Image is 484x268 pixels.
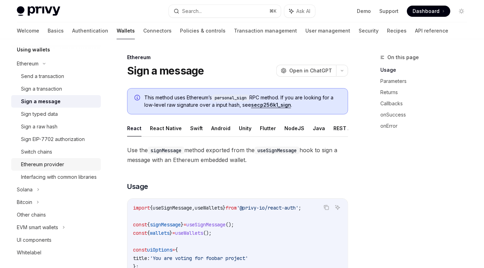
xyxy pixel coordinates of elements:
div: Sign typed data [21,110,58,118]
span: const [133,230,147,236]
button: React Native [150,120,182,136]
span: signMessage [150,221,181,228]
span: ⌘ K [269,8,277,14]
span: Dashboard [413,8,440,15]
a: Authentication [72,22,108,39]
a: Whitelabel [11,246,101,259]
div: Interfacing with common libraries [21,173,97,181]
a: Policies & controls [180,22,226,39]
span: { [175,247,178,253]
button: Search...⌘K [169,5,281,17]
button: Toggle dark mode [456,6,467,17]
svg: Info [134,95,141,102]
button: NodeJS [284,120,304,136]
a: Basics [48,22,64,39]
span: useSignMessage [186,221,226,228]
a: API reference [415,22,448,39]
div: Search... [182,7,202,15]
div: Whitelabel [17,248,41,257]
button: Ask AI [284,5,315,17]
a: Returns [380,87,473,98]
a: UI components [11,234,101,246]
div: Switch chains [21,148,52,156]
div: Sign a raw hash [21,122,57,131]
span: { [147,221,150,228]
span: On this page [387,53,419,62]
a: Support [379,8,399,15]
a: Parameters [380,76,473,87]
span: = [172,230,175,236]
button: Ask AI [333,203,342,212]
span: = [184,221,186,228]
a: Usage [380,64,473,76]
a: Recipes [387,22,407,39]
a: Security [359,22,379,39]
span: (); [203,230,212,236]
button: Unity [239,120,251,136]
button: Open in ChatGPT [276,65,336,77]
span: import [133,205,150,211]
a: Callbacks [380,98,473,109]
button: Swift [190,120,203,136]
h1: Sign a message [127,64,204,77]
span: 'You are voting for foobar project' [150,255,248,261]
span: } [223,205,226,211]
div: Sign EIP-7702 authorization [21,135,85,143]
a: Wallets [117,22,135,39]
span: title: [133,255,150,261]
a: Dashboard [407,6,450,17]
button: Java [313,120,325,136]
div: EVM smart wallets [17,223,58,232]
span: (); [226,221,234,228]
a: Sign a raw hash [11,120,101,133]
a: Switch chains [11,146,101,158]
button: Android [211,120,230,136]
img: light logo [17,6,60,16]
code: personal_sign [212,94,249,101]
span: const [133,247,147,253]
a: onError [380,120,473,132]
a: Sign a message [11,95,101,108]
a: Sign EIP-7702 authorization [11,133,101,146]
a: Other chains [11,209,101,221]
span: ; [298,205,301,211]
a: Connectors [143,22,172,39]
div: Sign a transaction [21,85,62,93]
span: Ask AI [296,8,310,15]
button: REST API [333,120,355,136]
span: { [147,230,150,236]
span: This method uses Ethereum’s RPC method. If you are looking for a low-level raw signature over a i... [144,94,341,108]
button: Copy the contents from the code block [322,203,331,212]
span: } [181,221,184,228]
div: UI components [17,236,51,244]
span: } [170,230,172,236]
span: useSignMessage [153,205,192,211]
span: Open in ChatGPT [289,67,332,74]
div: Other chains [17,211,46,219]
a: Interfacing with common libraries [11,171,101,183]
a: User management [305,22,350,39]
button: Flutter [260,120,276,136]
a: Welcome [17,22,39,39]
code: signMessage [148,147,184,154]
div: Ethereum [17,59,39,68]
span: wallets [150,230,170,236]
span: , [192,205,195,211]
code: useSignMessage [255,147,299,154]
a: secp256k1_sign [251,102,291,108]
div: Ethereum provider [21,160,64,169]
a: onSuccess [380,109,473,120]
div: Solana [17,185,33,194]
a: Sign a transaction [11,83,101,95]
span: from [226,205,237,211]
span: = [172,247,175,253]
span: uiOptions [147,247,172,253]
span: { [150,205,153,211]
a: Demo [357,8,371,15]
span: useWallets [175,230,203,236]
a: Send a transaction [11,70,101,83]
button: React [127,120,141,136]
span: Use the method exported from the hook to sign a message with an Ethereum embedded wallet. [127,145,348,165]
div: Sign a message [21,97,61,106]
span: '@privy-io/react-auth' [237,205,298,211]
